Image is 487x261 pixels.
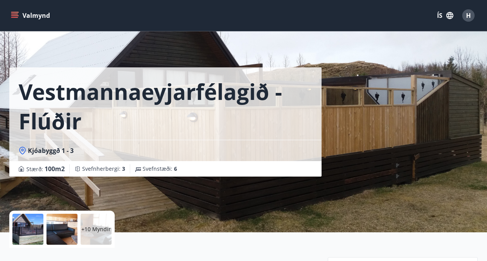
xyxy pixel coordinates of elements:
[81,225,111,233] p: +10 Myndir
[143,165,177,173] span: Svefnstæði :
[45,165,65,173] span: 100 m2
[9,9,53,22] button: menu
[26,164,65,173] span: Stærð :
[459,6,478,25] button: H
[466,11,471,20] span: H
[174,165,177,172] span: 6
[28,146,74,155] span: Kjóabyggð 1 - 3
[19,77,312,136] h1: Vestmannaeyjarfélagið - Flúðir
[82,165,125,173] span: Svefnherbergi :
[433,9,458,22] button: ÍS
[122,165,125,172] span: 3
